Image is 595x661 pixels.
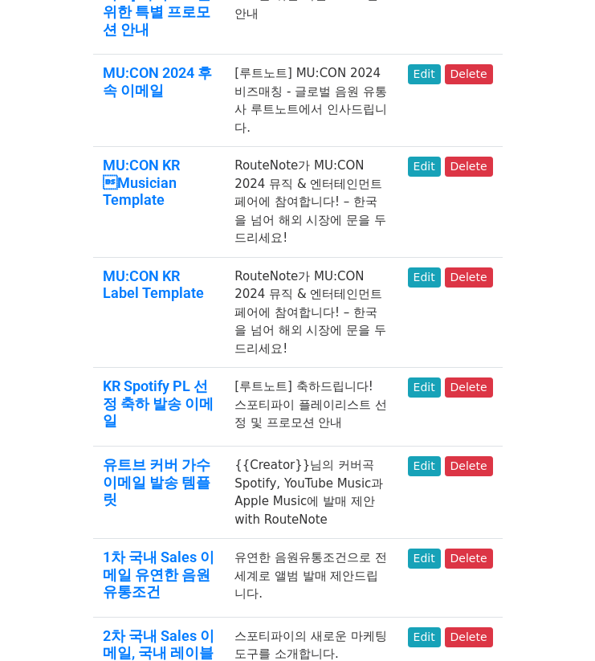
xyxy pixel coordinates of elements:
td: RouteNote가 MU:CON 2024 뮤직 & 엔터테인먼트 페어에 참여합니다! – 한국을 넘어 해외 시장에 문을 두드리세요! [225,257,397,368]
a: Delete [445,267,493,288]
a: Delete [445,157,493,177]
a: Edit [408,267,441,288]
a: Delete [445,549,493,569]
td: 유연한 음원유통조건으로 전세계로 앨범 발매 제안드립니다. [225,539,397,618]
td: {{Creator}}님의 커버곡 Spotify, YouTube Music과 Apple Music에 발매 제안 with RouteNote [225,447,397,539]
a: Edit [408,157,441,177]
td: RouteNote가 MU:CON 2024 뮤직 & 엔터테인먼트 페어에 참여합니다! – 한국을 넘어 해외 시장에 문을 두드리세요! [225,147,397,258]
a: Delete [445,377,493,398]
a: 1차 국내 Sales 이메일 유연한 음원유통조건 [103,549,214,600]
a: Edit [408,549,441,569]
a: Edit [408,377,441,398]
a: Delete [445,627,493,647]
a: MU:CON KR Musician Template [103,157,180,208]
td: [루트노트] MU:CON 2024 비즈매칭 - 글로벌 음원 유통사 루트노트에서 인사드립니다. [225,55,397,147]
a: MU:CON 2024 후속 이메일 [103,64,212,99]
a: Delete [445,64,493,84]
a: Edit [408,64,441,84]
a: Delete [445,456,493,476]
td: [루트노트] 축하드립니다! 스포티파이 플레이리스트 선정 및 프로모션 안내 [225,368,397,447]
a: 유트브 커버 가수 이메일 발송 템플릿 [103,456,210,508]
a: KR Spotify PL 선정 축하 발송 이메일 [103,377,214,429]
iframe: Chat Widget [515,584,595,661]
a: Edit [408,456,441,476]
a: Edit [408,627,441,647]
a: MU:CON KR Label Template [103,267,204,302]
